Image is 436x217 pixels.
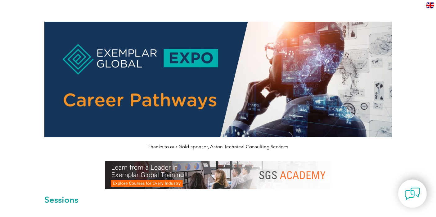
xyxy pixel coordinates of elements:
[426,2,434,8] img: en
[405,186,420,202] img: contact-chat.png
[105,161,331,189] img: SGS
[44,22,392,137] img: career pathways
[44,143,392,150] p: Thanks to our Gold sponsor, Aston Technical Consulting Services
[44,195,392,204] h2: Sessions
